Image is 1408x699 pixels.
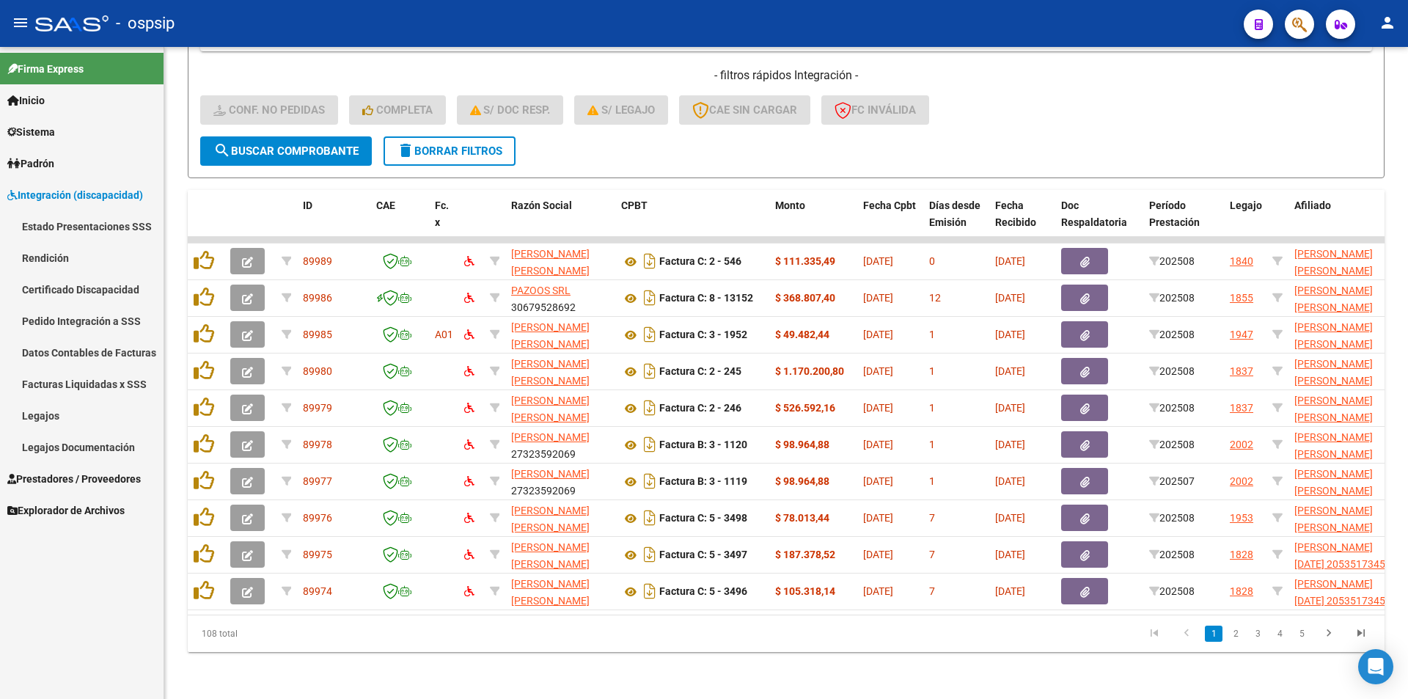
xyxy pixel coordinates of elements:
span: Fecha Recibido [995,200,1036,228]
div: 20322077921 [511,356,609,387]
span: S/ legajo [587,103,655,117]
span: Doc Respaldatoria [1061,200,1127,228]
a: 2 [1227,626,1244,642]
span: [DATE] [863,585,893,597]
span: [PERSON_NAME] [511,431,590,443]
strong: Factura C: 8 - 13152 [659,293,753,304]
span: [DATE] [995,402,1025,414]
span: 89980 [303,365,332,377]
span: 89978 [303,439,332,450]
span: Completa [362,103,433,117]
a: 3 [1249,626,1266,642]
span: [DATE] [863,512,893,524]
i: Descargar documento [640,323,659,346]
li: page 3 [1247,621,1269,646]
a: 1 [1205,626,1222,642]
span: PAZOOS SRL [511,285,571,296]
span: [PERSON_NAME] [PERSON_NAME] [511,395,590,423]
i: Descargar documento [640,396,659,420]
span: [PERSON_NAME] [PERSON_NAME] [511,505,590,533]
i: Descargar documento [640,433,659,456]
strong: $ 187.378,52 [775,549,835,560]
span: 89976 [303,512,332,524]
span: [PERSON_NAME][DATE] 20535173452 [1294,578,1391,607]
datatable-header-cell: Fc. x [429,190,458,255]
a: 5 [1293,626,1310,642]
div: 1828 [1230,583,1253,600]
span: 202508 [1149,365,1195,377]
span: 89975 [303,549,332,560]
mat-icon: menu [12,14,29,32]
span: 7 [929,512,935,524]
strong: $ 368.807,40 [775,292,835,304]
span: 202508 [1149,439,1195,450]
a: go to last page [1347,626,1375,642]
span: 89985 [303,329,332,340]
span: Firma Express [7,61,84,77]
span: Sistema [7,124,55,140]
datatable-header-cell: Fecha Cpbt [857,190,923,255]
div: 20251333794 [511,576,609,607]
span: [PERSON_NAME] [511,468,590,480]
strong: $ 49.482,44 [775,329,829,340]
span: 202508 [1149,329,1195,340]
span: 202508 [1149,512,1195,524]
i: Descargar documento [640,506,659,530]
datatable-header-cell: ID [297,190,370,255]
div: 27255829225 [511,246,609,277]
strong: Factura C: 5 - 3497 [659,549,747,561]
span: [DATE] [863,475,893,487]
span: [DATE] [863,255,893,267]
button: Conf. no pedidas [200,95,338,125]
strong: Factura C: 2 - 245 [659,366,741,378]
div: 27323592069 [511,466,609,497]
span: S/ Doc Resp. [470,103,551,117]
span: [DATE] [863,439,893,450]
i: Descargar documento [640,469,659,493]
div: 1837 [1230,400,1253,417]
strong: Factura C: 2 - 246 [659,403,741,414]
span: Monto [775,200,805,211]
span: [DATE] [995,292,1025,304]
i: Descargar documento [640,286,659,310]
strong: $ 526.592,16 [775,402,835,414]
a: go to first page [1140,626,1168,642]
span: 202508 [1149,292,1195,304]
div: 108 total [188,615,425,652]
li: page 4 [1269,621,1291,646]
mat-icon: search [213,142,231,159]
span: [DATE] [995,475,1025,487]
span: [PERSON_NAME] [PERSON_NAME] [511,321,590,350]
button: Completa [349,95,446,125]
span: [PERSON_NAME] [PERSON_NAME] 20579188600 [1294,468,1373,513]
span: [DATE] [863,292,893,304]
span: Días desde Emisión [929,200,980,228]
strong: Factura B: 3 - 1119 [659,476,747,488]
strong: $ 111.335,49 [775,255,835,267]
strong: $ 98.964,88 [775,439,829,450]
div: 27323592069 [511,429,609,460]
div: 2002 [1230,436,1253,453]
div: 2002 [1230,473,1253,490]
a: go to next page [1315,626,1343,642]
span: Explorador de Archivos [7,502,125,519]
span: Inicio [7,92,45,109]
i: Descargar documento [640,579,659,603]
span: [PERSON_NAME] [PERSON_NAME] [PERSON_NAME] 20482425918 [1294,248,1373,310]
datatable-header-cell: Doc Respaldatoria [1055,190,1143,255]
li: page 1 [1203,621,1225,646]
span: 7 [929,585,935,597]
span: 1 [929,365,935,377]
span: 1 [929,329,935,340]
datatable-header-cell: Monto [769,190,857,255]
span: [PERSON_NAME] [PERSON_NAME] [511,541,590,570]
span: - ospsip [116,7,175,40]
span: Borrar Filtros [397,144,502,158]
div: 1947 [1230,326,1253,343]
span: Conf. no pedidas [213,103,325,117]
span: 89977 [303,475,332,487]
span: [DATE] [863,549,893,560]
span: Afiliado [1294,200,1331,211]
span: 0 [929,255,935,267]
datatable-header-cell: CPBT [615,190,769,255]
